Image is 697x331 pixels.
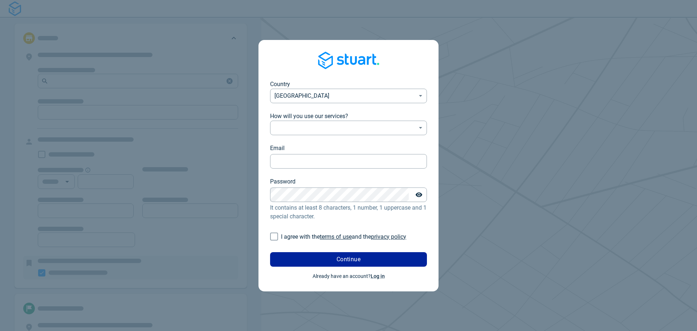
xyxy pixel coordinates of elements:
[270,177,295,186] label: Password
[270,81,290,88] span: Country
[270,252,427,267] button: Continue
[281,233,406,240] span: I agree with the and the
[320,233,352,240] a: terms of use
[270,144,285,153] label: Email
[313,273,385,279] span: Already have an account?
[371,233,406,240] a: privacy policy
[412,187,426,202] button: Toggle password visibility
[270,89,427,103] div: [GEOGRAPHIC_DATA]
[371,273,385,279] a: Log in
[270,113,348,120] span: How will you use our services?
[270,203,427,221] p: It contains at least 8 characters, 1 number, 1 uppercase and 1 special character.
[337,257,361,262] span: Continue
